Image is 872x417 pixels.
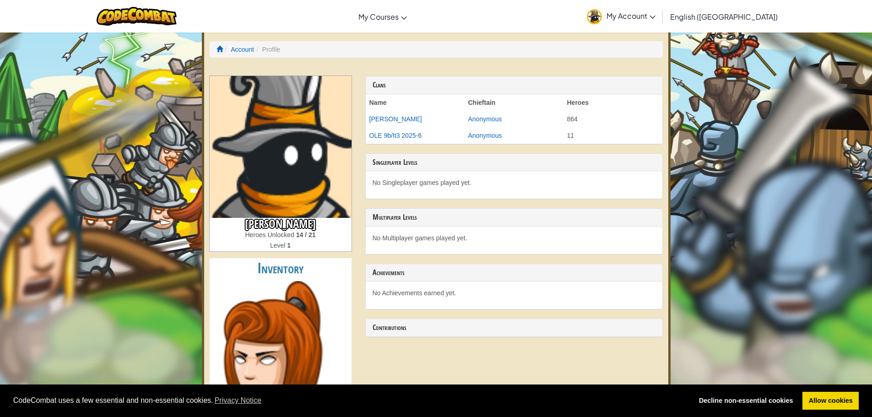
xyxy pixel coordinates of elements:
h3: Clans [373,81,655,89]
span: Level [270,242,287,249]
span: My Account [607,11,655,21]
img: CodeCombat logo [97,7,177,26]
p: No Achievements earned yet. [373,288,655,298]
a: deny cookies [693,392,799,410]
strong: 1 [287,242,291,249]
a: English ([GEOGRAPHIC_DATA]) [666,4,782,29]
span: CodeCombat uses a few essential and non-essential cookies. [13,394,686,407]
h2: Inventory [210,258,352,279]
span: English ([GEOGRAPHIC_DATA]) [670,12,778,22]
td: 864 [563,111,662,127]
span: My Courses [358,12,399,22]
a: My Courses [354,4,412,29]
a: [PERSON_NAME] [369,115,422,123]
a: Anonymous [468,115,502,123]
img: avatar [587,9,602,24]
a: My Account [582,2,660,31]
th: Heroes [563,94,662,111]
th: Name [366,94,465,111]
a: OLE 9b/It3 2025-6 [369,132,422,139]
a: learn more about cookies [213,394,263,407]
h3: Achievements [373,269,655,277]
h3: Contributions [373,324,655,332]
li: Profile [254,45,280,54]
h3: Multiplayer Levels [373,213,655,222]
strong: 14 / 21 [296,231,316,238]
span: Heroes Unlocked [245,231,296,238]
a: Account [231,46,254,53]
p: No Singleplayer games played yet. [373,178,655,187]
a: allow cookies [802,392,859,410]
h3: [PERSON_NAME] [210,218,352,230]
th: Chieftain [465,94,563,111]
td: 11 [563,127,662,144]
a: Anonymous [468,132,502,139]
h3: Singleplayer Levels [373,158,655,167]
p: No Multiplayer games played yet. [373,233,655,243]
